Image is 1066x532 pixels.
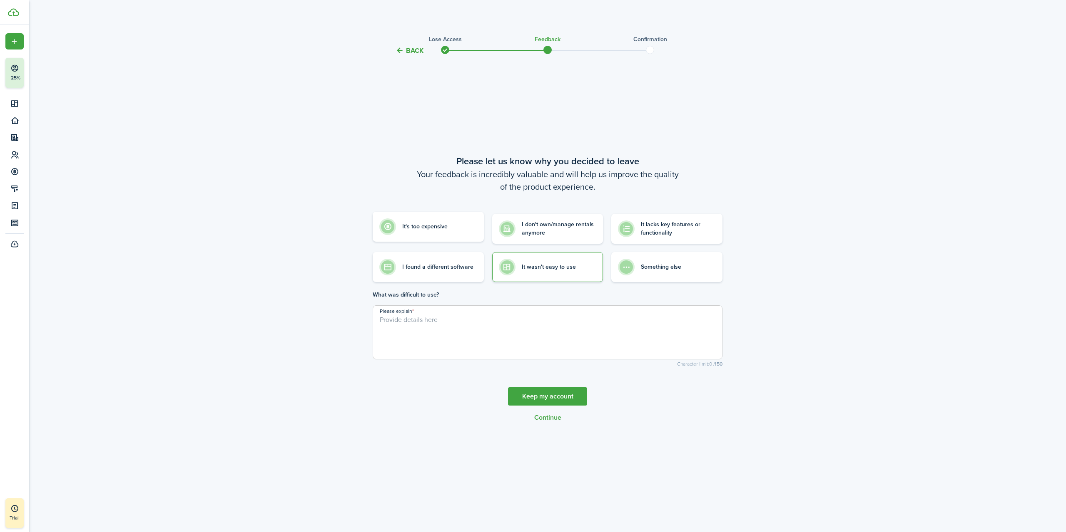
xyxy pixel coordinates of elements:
p: 25% [10,74,21,82]
small: Character limit: 0 / [373,361,722,366]
wizard-step-header-title: Please let us know why you decided to leave [373,154,722,168]
control-radio-card-description: I found a different software [402,263,473,271]
control-radio-card-description: It lacks key features or functionality [641,220,716,238]
a: Keep my account [508,387,587,406]
control-radio-card-description: It's too expensive [402,223,448,231]
control-radio-card-description: Something else [641,263,681,271]
h4: What was difficult to use? [373,290,722,299]
button: Continue [534,414,561,421]
button: Back [396,46,423,55]
control-radio-card-description: It wasn't easy to use [522,263,576,271]
h3: Feedback [535,35,560,44]
wizard-step-header-description: Your feedback is incredibly valuable and will help us improve the quality of the product experience. [373,168,722,193]
control-radio-card-description: I don't own/manage rentals anymore [522,220,597,238]
img: TenantCloud [8,8,19,16]
h3: Confirmation [633,35,667,44]
b: 150 [715,360,722,368]
button: Open menu [5,33,24,49]
button: 25% [5,58,75,88]
p: Trial [10,514,43,522]
a: Trial [5,498,24,528]
h3: Lose access [429,35,462,44]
